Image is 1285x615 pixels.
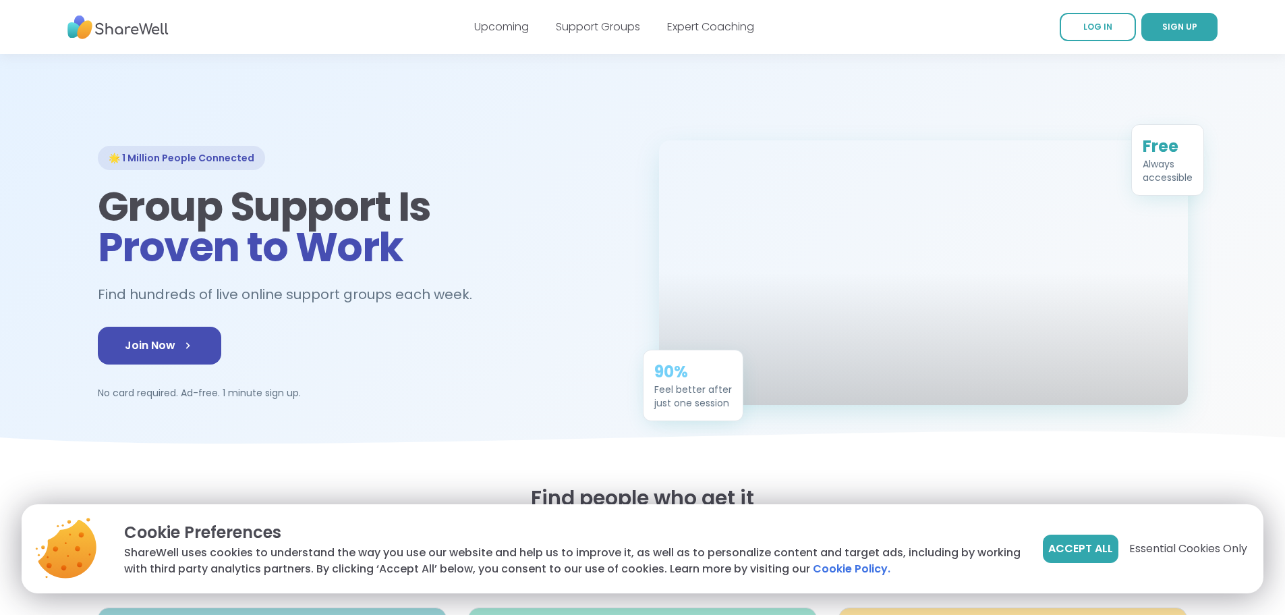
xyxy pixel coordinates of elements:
h1: Group Support Is [98,186,627,267]
a: Support Groups [556,19,640,34]
span: SIGN UP [1162,21,1197,32]
p: ShareWell uses cookies to understand the way you use our website and help us to improve it, as we... [124,545,1021,577]
div: Free [1143,136,1193,157]
a: Join Now [98,327,221,365]
p: Cookie Preferences [124,520,1021,545]
button: Accept All [1043,535,1118,563]
a: Upcoming [474,19,529,34]
div: 90% [654,361,732,383]
div: Feel better after just one session [654,383,732,410]
a: SIGN UP [1141,13,1218,41]
p: No card required. Ad-free. 1 minute sign up. [98,386,627,400]
span: LOG IN [1083,21,1112,32]
h2: Find hundreds of live online support groups each week. [98,284,486,306]
span: Join Now [125,338,194,354]
a: LOG IN [1060,13,1136,41]
span: Accept All [1048,541,1113,557]
h2: Find people who get it [98,486,1188,510]
img: ShareWell Nav Logo [67,9,169,46]
a: Cookie Policy. [813,561,890,577]
div: Always accessible [1143,157,1193,184]
span: Proven to Work [98,219,403,275]
div: 🌟 1 Million People Connected [98,146,265,170]
span: Essential Cookies Only [1129,541,1247,557]
a: Expert Coaching [667,19,754,34]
